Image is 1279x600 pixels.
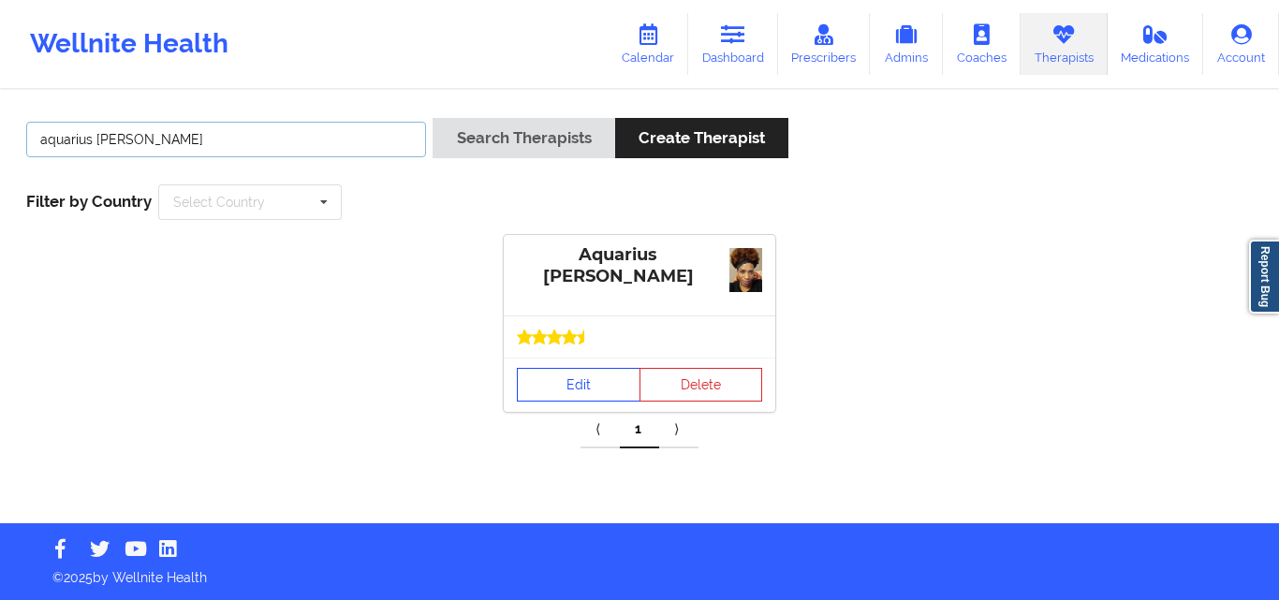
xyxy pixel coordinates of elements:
[608,13,688,75] a: Calendar
[729,248,762,292] img: 9e709101-7215-46cd-8f34-ccd2c72a58f2Aquarius_5.jpg
[517,368,640,402] a: Edit
[1249,240,1279,314] a: Report Bug
[517,244,762,287] div: Aquarius [PERSON_NAME]
[943,13,1021,75] a: Coaches
[659,411,698,448] a: Next item
[870,13,943,75] a: Admins
[26,192,152,211] span: Filter by Country
[620,411,659,448] a: 1
[39,555,1240,587] p: © 2025 by Wellnite Health
[1203,13,1279,75] a: Account
[1021,13,1108,75] a: Therapists
[581,411,698,448] div: Pagination Navigation
[615,118,788,158] button: Create Therapist
[1108,13,1204,75] a: Medications
[778,13,871,75] a: Prescribers
[639,368,763,402] button: Delete
[581,411,620,448] a: Previous item
[688,13,778,75] a: Dashboard
[26,122,426,157] input: Search Keywords
[173,196,265,209] div: Select Country
[433,118,614,158] button: Search Therapists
